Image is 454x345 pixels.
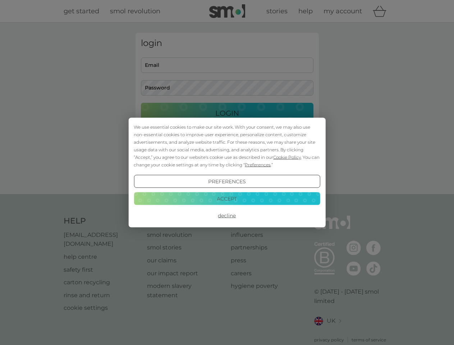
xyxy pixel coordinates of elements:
[245,162,271,167] span: Preferences
[128,118,325,227] div: Cookie Consent Prompt
[273,155,301,160] span: Cookie Policy
[134,175,320,188] button: Preferences
[134,192,320,205] button: Accept
[134,209,320,222] button: Decline
[134,123,320,169] div: We use essential cookies to make our site work. With your consent, we may also use non-essential ...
